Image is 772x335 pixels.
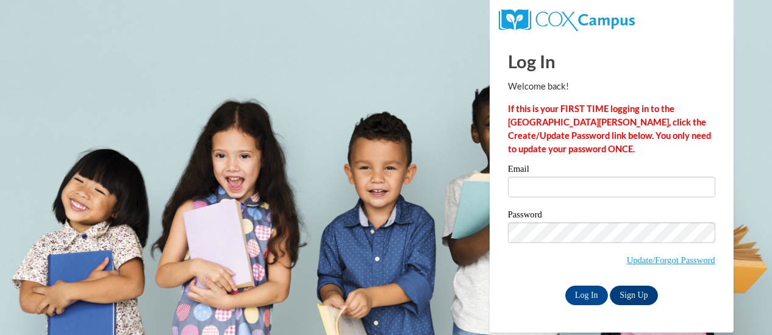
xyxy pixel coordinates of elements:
a: COX Campus [499,14,635,24]
a: Update/Forgot Password [627,255,715,265]
p: Welcome back! [508,80,715,93]
h1: Log In [508,49,715,74]
strong: If this is your FIRST TIME logging in to the [GEOGRAPHIC_DATA][PERSON_NAME], click the Create/Upd... [508,104,711,154]
input: Log In [565,286,608,305]
label: Password [508,210,715,222]
a: Sign Up [610,286,657,305]
img: COX Campus [499,9,635,31]
label: Email [508,164,715,177]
